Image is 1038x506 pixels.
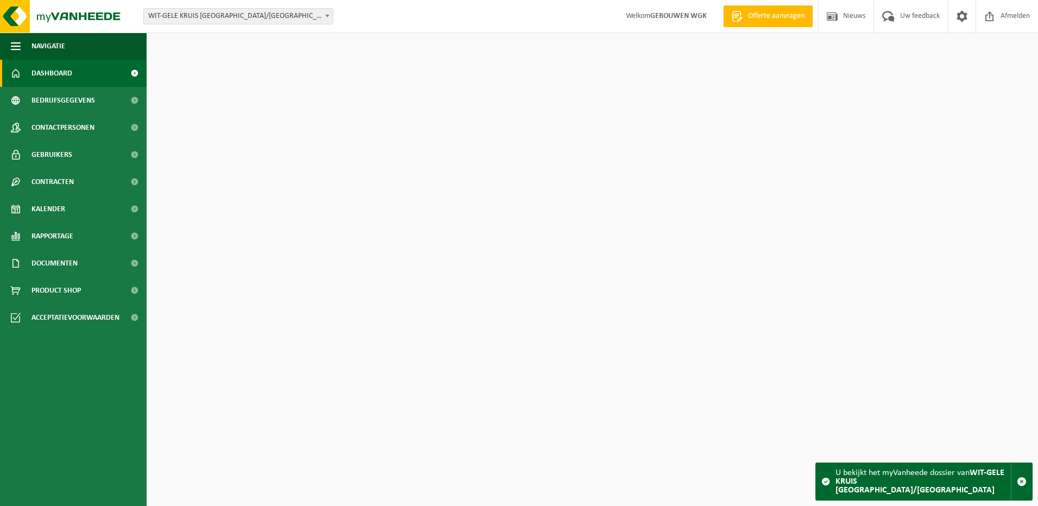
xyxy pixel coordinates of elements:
strong: GEBOUWEN WGK [650,12,707,20]
span: Kalender [31,195,65,223]
span: WIT-GELE KRUIS OOST-VLAANDEREN/ERTVELDE [144,9,333,24]
span: Offerte aanvragen [745,11,807,22]
span: Navigatie [31,33,65,60]
span: Product Shop [31,277,81,304]
span: Bedrijfsgegevens [31,87,95,114]
span: Dashboard [31,60,72,87]
span: Rapportage [31,223,73,250]
span: Documenten [31,250,78,277]
strong: WIT-GELE KRUIS [GEOGRAPHIC_DATA]/[GEOGRAPHIC_DATA] [836,469,1004,495]
div: U bekijkt het myVanheede dossier van [836,463,1011,500]
span: Acceptatievoorwaarden [31,304,119,331]
a: Offerte aanvragen [723,5,813,27]
span: Contactpersonen [31,114,94,141]
span: Gebruikers [31,141,72,168]
span: Contracten [31,168,74,195]
span: WIT-GELE KRUIS OOST-VLAANDEREN/ERTVELDE [143,8,333,24]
